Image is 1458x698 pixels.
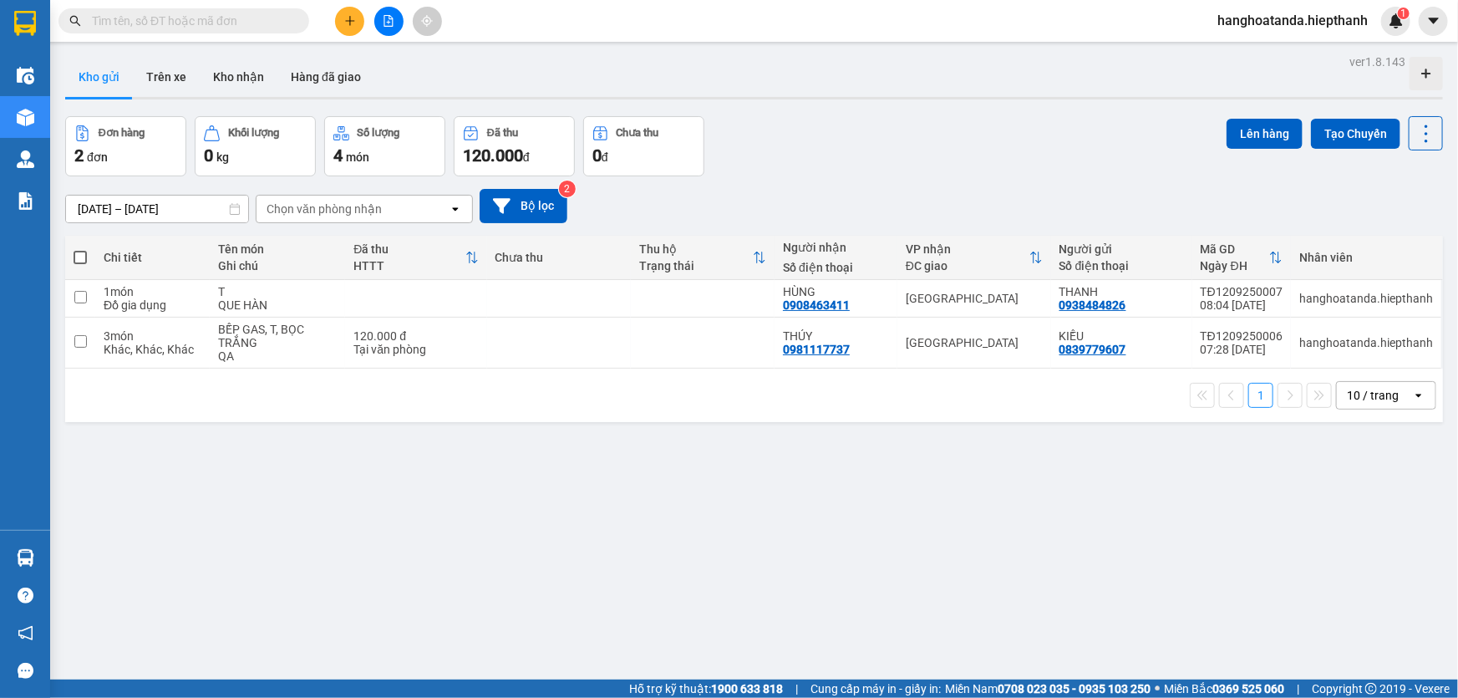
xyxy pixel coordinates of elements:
[87,150,108,164] span: đơn
[1201,329,1283,343] div: TĐ1209250006
[1204,10,1381,31] span: hanghoatanda.hiepthanh
[17,109,34,126] img: warehouse-icon
[1059,259,1184,273] div: Số điện thoại
[346,150,369,164] span: món
[1426,13,1441,28] span: caret-down
[1365,683,1377,695] span: copyright
[783,261,889,274] div: Số điện thoại
[783,329,889,343] div: THÚY
[998,682,1151,695] strong: 0708 023 035 - 0935 103 250
[1201,242,1269,256] div: Mã GD
[1297,680,1299,698] span: |
[783,241,889,254] div: Người nhận
[65,57,133,97] button: Kho gửi
[104,285,201,298] div: 1 món
[783,298,850,312] div: 0908463411
[810,680,941,698] span: Cung cấp máy in - giấy in:
[353,242,465,256] div: Đã thu
[216,150,229,164] span: kg
[218,349,337,363] div: QA
[277,57,374,97] button: Hàng đã giao
[559,181,576,197] sup: 2
[353,259,465,273] div: HTTT
[92,12,289,30] input: Tìm tên, số ĐT hoặc mã đơn
[783,343,850,356] div: 0981117737
[344,15,356,27] span: plus
[104,251,201,264] div: Chi tiết
[1299,336,1433,349] div: hanghoatanda.hiepthanh
[218,285,337,298] div: T
[906,292,1043,305] div: [GEOGRAPHIC_DATA]
[14,11,36,36] img: logo-vxr
[480,189,567,223] button: Bộ lọc
[1412,389,1425,402] svg: open
[195,116,316,176] button: Khối lượng0kg
[218,298,337,312] div: QUE HÀN
[602,150,608,164] span: đ
[523,150,530,164] span: đ
[333,145,343,166] span: 4
[1311,119,1400,149] button: Tạo Chuyến
[1419,7,1448,36] button: caret-down
[133,57,200,97] button: Trên xe
[783,285,889,298] div: HÙNG
[631,236,775,280] th: Toggle SortBy
[1398,8,1410,19] sup: 1
[228,127,279,139] div: Khối lượng
[1059,343,1126,356] div: 0839779607
[204,145,213,166] span: 0
[1299,251,1433,264] div: Nhân viên
[1347,387,1399,404] div: 10 / trang
[1227,119,1303,149] button: Lên hàng
[639,242,753,256] div: Thu hộ
[65,116,186,176] button: Đơn hàng2đơn
[1389,13,1404,28] img: icon-new-feature
[1410,57,1443,90] div: Tạo kho hàng mới
[1059,285,1184,298] div: THANH
[74,145,84,166] span: 2
[353,343,478,356] div: Tại văn phòng
[1164,680,1284,698] span: Miền Bắc
[592,145,602,166] span: 0
[383,15,394,27] span: file-add
[413,7,442,36] button: aim
[421,15,433,27] span: aim
[104,329,201,343] div: 3 món
[99,127,145,139] div: Đơn hàng
[66,196,248,222] input: Select a date range.
[629,680,783,698] span: Hỗ trợ kỹ thuật:
[1192,236,1291,280] th: Toggle SortBy
[1201,259,1269,273] div: Ngày ĐH
[69,15,81,27] span: search
[454,116,575,176] button: Đã thu120.000đ
[324,116,445,176] button: Số lượng4món
[463,145,523,166] span: 120.000
[1400,8,1406,19] span: 1
[17,150,34,168] img: warehouse-icon
[795,680,798,698] span: |
[1349,53,1405,71] div: ver 1.8.143
[1155,685,1160,692] span: ⚪️
[1299,292,1433,305] div: hanghoatanda.hiepthanh
[906,259,1029,273] div: ĐC giao
[487,127,518,139] div: Đã thu
[449,202,462,216] svg: open
[200,57,277,97] button: Kho nhận
[1201,298,1283,312] div: 08:04 [DATE]
[583,116,704,176] button: Chưa thu0đ
[1059,298,1126,312] div: 0938484826
[906,242,1029,256] div: VP nhận
[1059,329,1184,343] div: KIỀU
[17,192,34,210] img: solution-icon
[897,236,1051,280] th: Toggle SortBy
[1201,343,1283,356] div: 07:28 [DATE]
[353,329,478,343] div: 120.000 đ
[18,625,33,641] span: notification
[374,7,404,36] button: file-add
[18,588,33,604] span: question-circle
[218,323,337,349] div: BẾP GAS, T, BỌC TRẮNG
[218,242,337,256] div: Tên món
[1212,682,1284,695] strong: 0369 525 060
[639,259,753,273] div: Trạng thái
[945,680,1151,698] span: Miền Nam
